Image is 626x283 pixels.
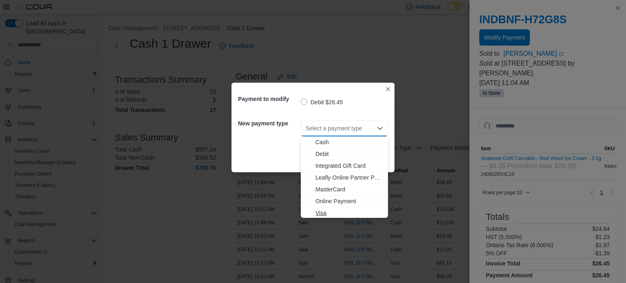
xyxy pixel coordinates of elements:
button: Debit [301,148,388,160]
label: Debit $26.45 [301,97,343,107]
span: Cash [315,138,383,146]
button: Cash [301,136,388,148]
h5: Payment to modify [238,91,299,107]
button: MasterCard [301,184,388,195]
button: Closes this modal window [383,84,393,94]
span: Debit [315,150,383,158]
span: Visa [315,209,383,217]
div: Choose from the following options [301,136,388,219]
span: Integrated Gift Card [315,162,383,170]
button: Online Payment [301,195,388,207]
input: Accessible screen reader label [306,123,306,133]
button: Visa [301,207,388,219]
button: Close list of options [377,125,383,132]
span: Leafly Online Partner Payment [315,173,383,182]
button: Integrated Gift Card [301,160,388,172]
span: Online Payment [315,197,383,205]
h5: New payment type [238,115,299,132]
span: MasterCard [315,185,383,193]
button: Leafly Online Partner Payment [301,172,388,184]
